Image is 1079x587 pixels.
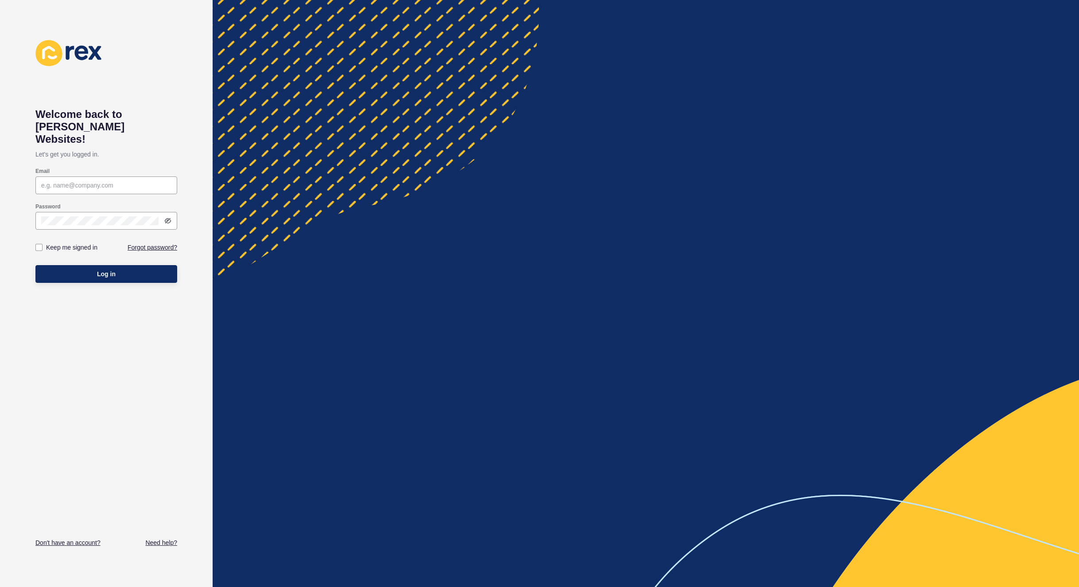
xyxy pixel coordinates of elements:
[35,265,177,283] button: Log in
[145,538,177,547] a: Need help?
[41,181,171,190] input: e.g. name@company.com
[35,203,61,210] label: Password
[128,243,177,252] a: Forgot password?
[35,145,177,163] p: Let's get you logged in.
[35,168,50,175] label: Email
[35,538,101,547] a: Don't have an account?
[46,243,97,252] label: Keep me signed in
[97,270,116,278] span: Log in
[35,108,177,145] h1: Welcome back to [PERSON_NAME] Websites!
